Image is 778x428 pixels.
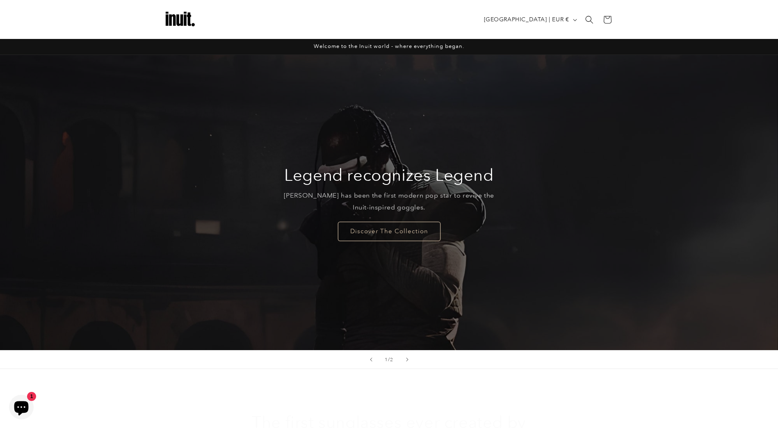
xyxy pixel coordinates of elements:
p: [PERSON_NAME] has been the first modern pop star to revive the Inuit-inspired goggles. [277,190,501,214]
h2: Legend recognizes Legend [284,164,493,186]
button: Previous slide [362,351,380,369]
button: [GEOGRAPHIC_DATA] | EUR € [479,12,580,27]
span: [GEOGRAPHIC_DATA] | EUR € [484,15,569,24]
span: 2 [390,355,393,364]
span: Welcome to the Inuit world - where everything began. [314,43,464,49]
inbox-online-store-chat: Shopify online store chat [7,395,36,421]
span: 1 [385,355,388,364]
a: Discover The Collection [338,221,440,241]
img: Inuit Logo [164,3,196,36]
div: Announcement [164,39,615,55]
button: Next slide [398,351,416,369]
summary: Search [580,11,598,29]
span: / [388,355,390,364]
